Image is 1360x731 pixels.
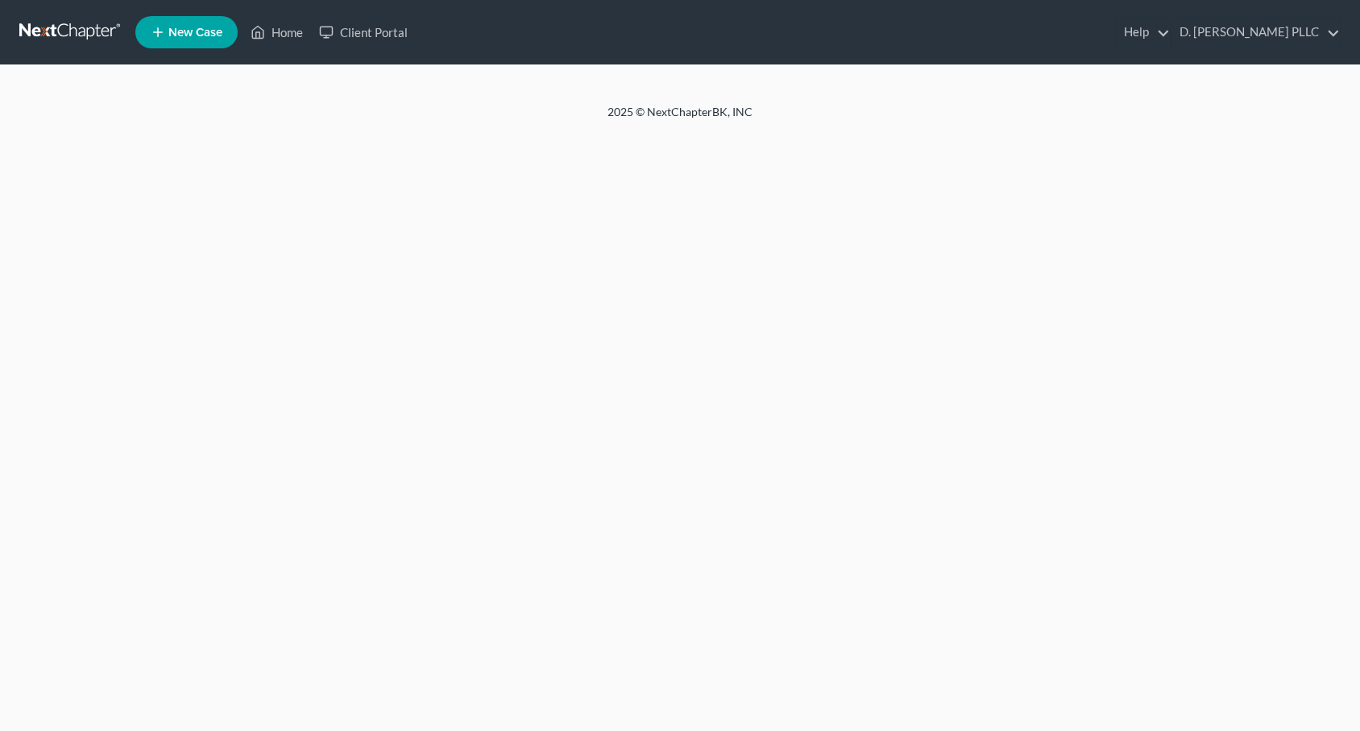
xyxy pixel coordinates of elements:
[1116,18,1170,47] a: Help
[221,104,1139,133] div: 2025 © NextChapterBK, INC
[1171,18,1340,47] a: D. [PERSON_NAME] PLLC
[135,16,238,48] new-legal-case-button: New Case
[311,18,416,47] a: Client Portal
[243,18,311,47] a: Home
